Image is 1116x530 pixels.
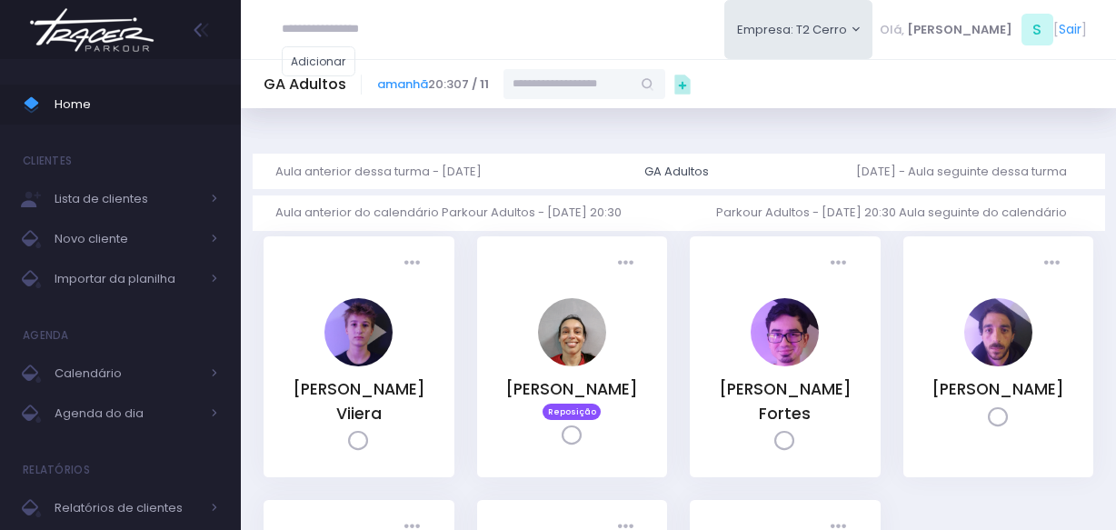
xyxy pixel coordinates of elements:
span: Lista de clientes [55,187,200,211]
div: [ ] [872,9,1093,50]
span: Novo cliente [55,227,200,251]
span: S [1021,14,1053,45]
div: Presença [824,248,854,278]
div: Presença [398,248,428,278]
div: GA Adultos [644,163,709,181]
strong: 7 / 11 [462,75,489,93]
span: Home [55,93,218,116]
img: Eliane Mendes Navas [538,298,606,366]
a: Aula anterior dessa turma - [DATE] [275,154,496,189]
a: Sair [1059,20,1081,39]
a: [PERSON_NAME] Viiera [293,378,425,424]
img: Gabriel Nakanishi Fortes [751,298,819,366]
a: [PERSON_NAME] [932,378,1064,400]
a: Parkour Adultos - [DATE] 20:30 Aula seguinte do calendário [716,195,1081,231]
a: amanhã [377,75,428,93]
a: Adicionar [282,46,356,76]
a: [DATE] - Aula seguinte dessa turma [856,154,1081,189]
h5: GA Adultos [264,75,346,94]
a: Aula anterior do calendário Parkour Adultos - [DATE] 20:30 [275,195,636,231]
h4: Clientes [23,143,72,179]
span: Reposição [543,404,601,420]
span: Agenda do dia [55,402,200,425]
span: Olá, [880,21,904,39]
div: Ações Rápidas [665,66,700,101]
span: [PERSON_NAME] [907,21,1012,39]
div: Presença [611,248,641,278]
span: Importar da planilha [55,267,200,291]
a: Gabriel Noal Oliva [964,354,1032,371]
div: Presença [1037,248,1067,278]
a: [PERSON_NAME] Fortes [719,378,852,424]
h4: Relatórios [23,452,90,488]
a: Gabriel Nakanishi Fortes [751,354,819,371]
span: Relatórios de clientes [55,496,200,520]
span: Calendário [55,362,200,385]
img: Caio Cortezi Viiera [324,298,393,366]
a: Caio Cortezi Viiera [324,354,393,371]
a: [PERSON_NAME] [505,378,638,400]
a: Eliane Mendes Navas [538,354,606,371]
img: Gabriel Noal Oliva [964,298,1032,366]
h4: Agenda [23,317,69,354]
span: 20:30 [377,75,489,94]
